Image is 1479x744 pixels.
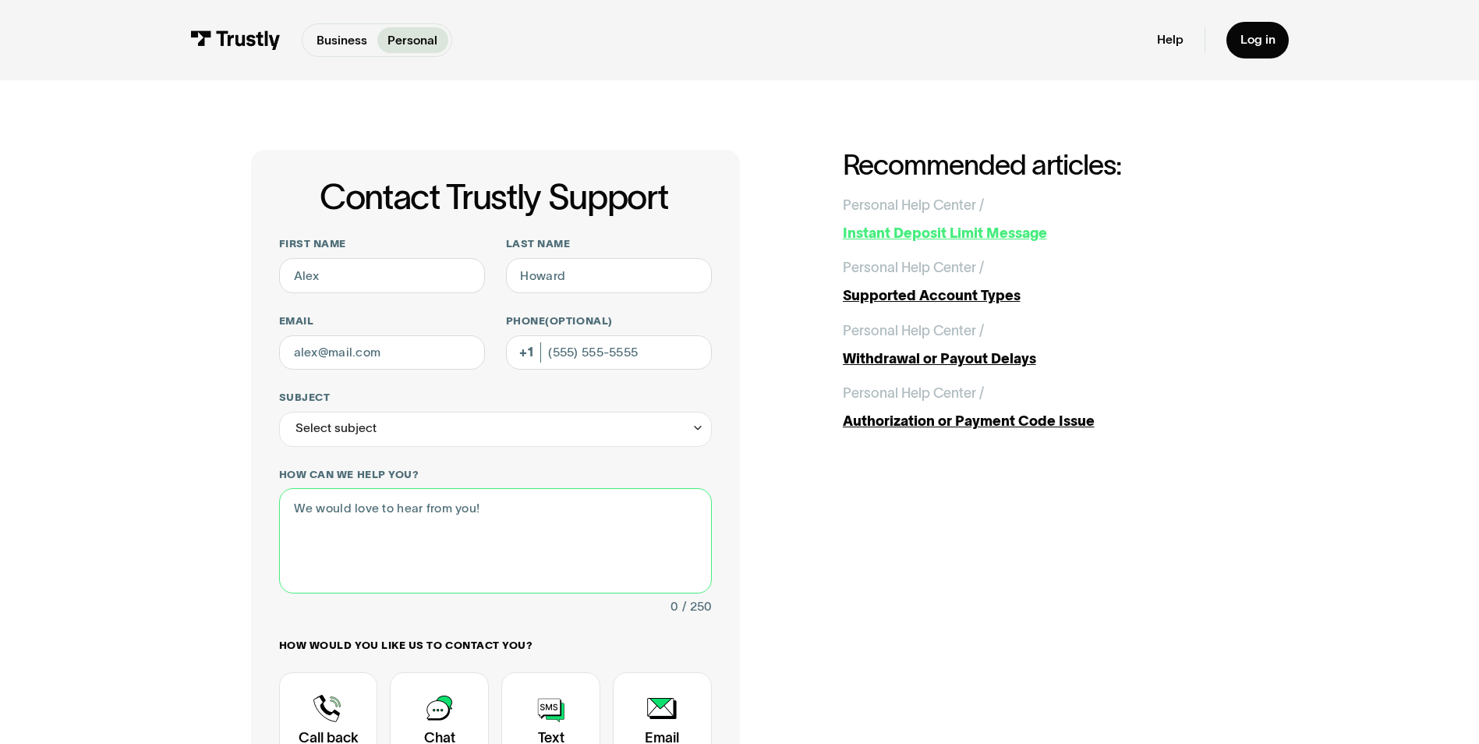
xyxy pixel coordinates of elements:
[843,349,1229,370] div: Withdrawal or Payout Delays
[843,383,984,404] div: Personal Help Center /
[295,418,377,439] div: Select subject
[682,597,712,618] div: / 250
[279,335,485,370] input: alex@mail.com
[506,258,712,293] input: Howard
[317,31,367,50] p: Business
[843,321,1229,370] a: Personal Help Center /Withdrawal or Payout Delays
[279,314,485,328] label: Email
[843,411,1229,432] div: Authorization or Payment Code Issue
[279,237,485,251] label: First name
[506,314,712,328] label: Phone
[843,150,1229,180] h2: Recommended articles:
[843,285,1229,306] div: Supported Account Types
[276,178,712,216] h1: Contact Trustly Support
[843,223,1229,244] div: Instant Deposit Limit Message
[843,195,1229,244] a: Personal Help Center /Instant Deposit Limit Message
[377,27,448,52] a: Personal
[506,335,712,370] input: (555) 555-5555
[306,27,377,52] a: Business
[843,321,984,342] div: Personal Help Center /
[843,195,984,216] div: Personal Help Center /
[545,315,612,327] span: (Optional)
[387,31,437,50] p: Personal
[279,639,712,653] label: How would you like us to contact you?
[843,257,984,278] div: Personal Help Center /
[843,257,1229,306] a: Personal Help Center /Supported Account Types
[190,30,281,50] img: Trustly Logo
[279,391,712,405] label: Subject
[671,597,678,618] div: 0
[279,258,485,293] input: Alex
[279,412,712,447] div: Select subject
[506,237,712,251] label: Last name
[1240,32,1276,48] div: Log in
[843,383,1229,432] a: Personal Help Center /Authorization or Payment Code Issue
[279,468,712,482] label: How can we help you?
[1157,32,1184,48] a: Help
[1226,22,1290,58] a: Log in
